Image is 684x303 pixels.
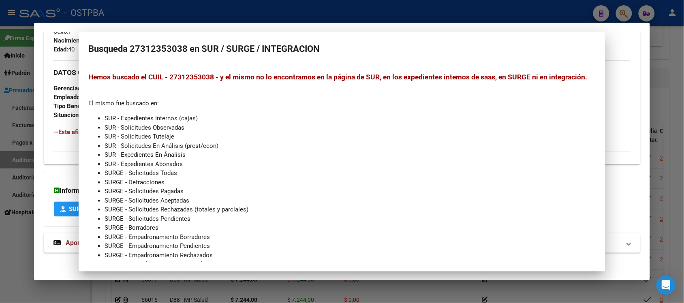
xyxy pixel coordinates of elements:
[105,169,596,178] li: SURGE - Solicitudes Todas
[53,111,130,119] strong: Situacion de Revista Titular:
[105,233,596,242] li: SURGE - Empadronamiento Borradores
[44,233,640,253] mat-expansion-panel-header: Aportes y Contribuciones del Afiliado: 27312353038
[53,46,68,53] strong: Edad:
[105,214,596,224] li: SURGE - Solicitudes Pendientes
[54,186,587,196] h3: Información Prestacional:
[54,202,140,217] button: SUR / SURGE / INTEGR.
[105,178,596,187] li: SURGE - Detracciones
[53,68,630,77] h3: DATOS GRUPO FAMILIAR
[53,37,105,44] span: [DATE]
[53,85,106,92] strong: Gerenciador / Plan:
[105,150,596,160] li: SUR - Expedientes En Ánalisis
[105,251,596,260] li: SURGE - Empadronamiento Rechazados
[105,132,596,141] li: SUR - Solicitudes Tutelaje
[53,46,75,53] span: 40
[105,260,596,269] li: SURGE - Empadronamiento Aceptados
[66,239,218,247] span: Aportes y Contribuciones del Afiliado: 27312353038
[88,73,588,81] span: Hemos buscado el CUIL - 27312353038 - y el mismo no lo encontramos en la página de SUR, en los ex...
[53,111,234,119] span: 99 - No se conoce situación de revista
[53,102,188,110] span: 07 - MONOTR. SOCIALES
[105,141,596,151] li: SUR - Solicitudes En Análisis (prest/econ)
[53,102,121,110] strong: Tipo Beneficiario Titular:
[105,187,596,196] li: SURGE - Solicitudes Pagadas
[105,196,596,205] li: SURGE - Solicitudes Aceptadas
[88,41,596,57] h2: Busqueda 27312353038 en SUR / SURGE / INTEGRACION
[53,128,630,137] h4: --Este afiliado no tiene otros integrantes en el grupo familiar--
[105,160,596,169] li: SUR - Expedientes Abonados
[53,85,175,92] span: D88 - MP Salud / Sin Plan
[656,275,676,295] div: Open Intercom Messenger
[105,223,596,233] li: SURGE - Borradores
[105,123,596,132] li: SUR - Solicitudes Observadas
[69,206,134,213] span: SUR / SURGE / INTEGR.
[105,241,596,251] li: SURGE - Empadronamiento Pendientes
[105,114,596,123] li: SUR - Expedientes Internos (cajas)
[53,37,86,44] strong: Nacimiento:
[105,205,596,214] li: SURGE - Solicitudes Rechazadas (totales y parciales)
[53,94,84,101] strong: Empleador:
